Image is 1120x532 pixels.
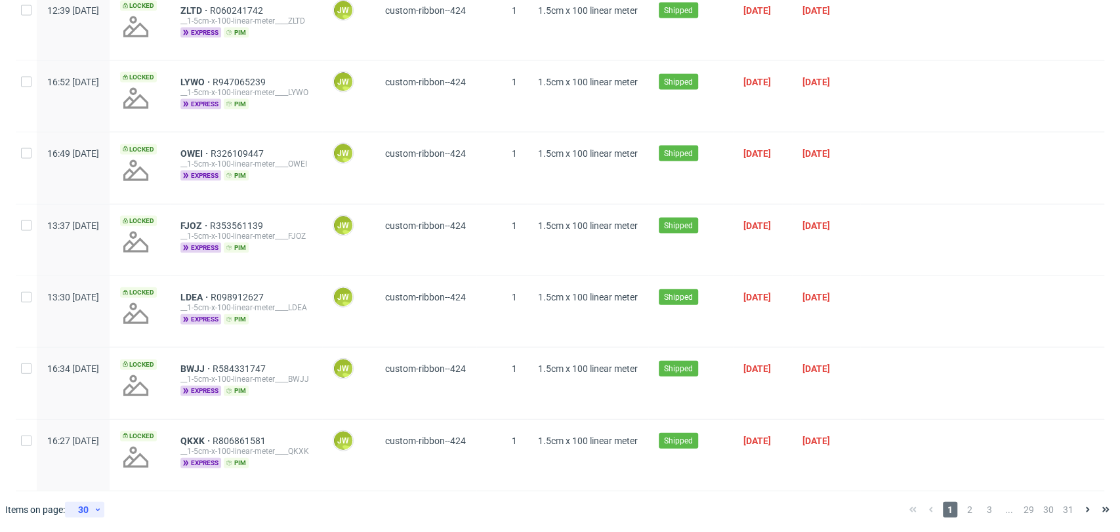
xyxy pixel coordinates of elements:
span: custom-ribbon--424 [385,292,466,302]
span: 1 [512,5,517,16]
span: 1 [512,292,517,302]
img: no_design.png [120,298,152,329]
span: express [180,314,221,325]
span: Shipped [664,5,693,16]
span: [DATE] [802,148,830,159]
span: custom-ribbon--424 [385,5,466,16]
span: 16:27 [DATE] [47,436,99,446]
span: pim [224,243,249,253]
span: [DATE] [743,5,771,16]
span: 16:34 [DATE] [47,363,99,374]
a: R060241742 [210,5,266,16]
span: 30 [1041,502,1056,518]
span: 1 [943,502,957,518]
span: Shipped [664,220,693,232]
span: [DATE] [802,292,830,302]
span: express [180,386,221,396]
span: express [180,99,221,110]
span: 1.5cm x 100 linear meter [538,436,638,446]
figcaption: JW [334,288,352,306]
span: pim [224,28,249,38]
span: custom-ribbon--424 [385,363,466,374]
span: Items on page: [5,503,65,516]
span: 1.5cm x 100 linear meter [538,220,638,231]
div: __1-5cm-x-100-linear-meter____LDEA [180,302,312,313]
a: FJOZ [180,220,210,231]
span: 1.5cm x 100 linear meter [538,292,638,302]
img: no_design.png [120,441,152,473]
span: 16:49 [DATE] [47,148,99,159]
span: express [180,458,221,468]
span: Locked [120,144,157,155]
span: Locked [120,72,157,83]
span: 13:37 [DATE] [47,220,99,231]
span: custom-ribbon--424 [385,148,466,159]
span: pim [224,458,249,468]
span: [DATE] [743,363,771,374]
span: Shipped [664,435,693,447]
span: ... [1002,502,1016,518]
span: pim [224,99,249,110]
span: [DATE] [743,436,771,446]
a: QKXK [180,436,213,446]
figcaption: JW [334,73,352,91]
span: Shipped [664,148,693,159]
a: R806861581 [213,436,268,446]
span: pim [224,314,249,325]
span: 1.5cm x 100 linear meter [538,363,638,374]
a: LDEA [180,292,211,302]
span: Locked [120,1,157,11]
a: R098912627 [211,292,266,302]
a: ZLTD [180,5,210,16]
span: Locked [120,431,157,441]
div: __1-5cm-x-100-linear-meter____BWJJ [180,374,312,384]
span: express [180,171,221,181]
span: [DATE] [802,77,830,87]
img: no_design.png [120,226,152,258]
span: [DATE] [743,220,771,231]
span: Shipped [664,363,693,375]
span: Locked [120,287,157,298]
span: 1 [512,220,517,231]
div: __1-5cm-x-100-linear-meter____OWEI [180,159,312,169]
span: [DATE] [802,436,830,446]
span: 31 [1061,502,1075,518]
span: 1.5cm x 100 linear meter [538,77,638,87]
div: __1-5cm-x-100-linear-meter____FJOZ [180,231,312,241]
span: pim [224,171,249,181]
a: R584331747 [213,363,268,374]
img: no_design.png [120,11,152,43]
span: 1 [512,77,517,87]
span: 2 [963,502,977,518]
span: Locked [120,359,157,370]
span: Shipped [664,291,693,303]
span: 3 [982,502,997,518]
span: [DATE] [802,5,830,16]
a: BWJJ [180,363,213,374]
div: __1-5cm-x-100-linear-meter____LYWO [180,87,312,98]
div: __1-5cm-x-100-linear-meter____ZLTD [180,16,312,26]
span: pim [224,386,249,396]
span: custom-ribbon--424 [385,436,466,446]
span: 1 [512,148,517,159]
a: OWEI [180,148,211,159]
span: R326109447 [211,148,266,159]
span: express [180,28,221,38]
span: R353561139 [210,220,266,231]
span: 1 [512,363,517,374]
figcaption: JW [334,432,352,450]
span: 1 [512,436,517,446]
span: 1.5cm x 100 linear meter [538,5,638,16]
div: 30 [70,501,94,519]
figcaption: JW [334,359,352,378]
a: R947065239 [213,77,268,87]
figcaption: JW [334,1,352,20]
